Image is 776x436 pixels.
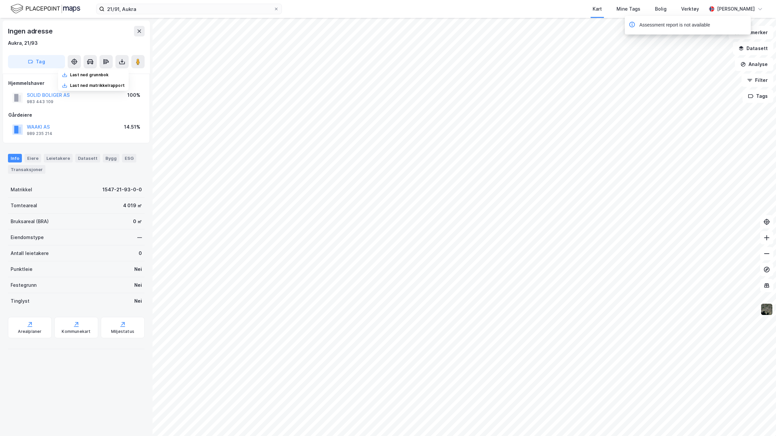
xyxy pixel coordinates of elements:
[11,218,49,225] div: Bruksareal (BRA)
[134,297,142,305] div: Nei
[11,297,30,305] div: Tinglyst
[62,329,91,334] div: Kommunekart
[44,154,73,162] div: Leietakere
[139,249,142,257] div: 0
[123,202,142,210] div: 4 019 ㎡
[743,90,773,103] button: Tags
[70,83,125,88] div: Last ned matrikkelrapport
[27,99,53,104] div: 983 443 109
[111,329,134,334] div: Miljøstatus
[760,303,773,316] img: 9k=
[11,281,36,289] div: Festegrunn
[11,265,32,273] div: Punktleie
[11,186,32,194] div: Matrikkel
[75,154,100,162] div: Datasett
[616,5,640,13] div: Mine Tags
[8,55,65,68] button: Tag
[104,4,274,14] input: Søk på adresse, matrikkel, gårdeiere, leietakere eller personer
[8,26,54,36] div: Ingen adresse
[18,329,41,334] div: Arealplaner
[133,218,142,225] div: 0 ㎡
[743,404,776,436] div: Kontrollprogram for chat
[8,79,144,87] div: Hjemmelshaver
[8,111,144,119] div: Gårdeiere
[11,233,44,241] div: Eiendomstype
[134,265,142,273] div: Nei
[733,42,773,55] button: Datasett
[743,404,776,436] iframe: Chat Widget
[124,123,140,131] div: 14.51%
[103,154,119,162] div: Bygg
[11,202,37,210] div: Tomteareal
[593,5,602,13] div: Kart
[122,154,136,162] div: ESG
[127,91,140,99] div: 100%
[655,5,667,13] div: Bolig
[70,72,108,78] div: Last ned grunnbok
[717,5,755,13] div: [PERSON_NAME]
[639,21,710,29] div: Assessment report is not available
[25,154,41,162] div: Eiere
[102,186,142,194] div: 1547-21-93-0-0
[8,165,45,174] div: Transaksjoner
[8,154,22,162] div: Info
[681,5,699,13] div: Verktøy
[11,3,80,15] img: logo.f888ab2527a4732fd821a326f86c7f29.svg
[11,249,49,257] div: Antall leietakere
[735,58,773,71] button: Analyse
[134,281,142,289] div: Nei
[27,131,52,136] div: 989 235 214
[137,233,142,241] div: —
[742,74,773,87] button: Filter
[8,39,38,47] div: Aukra, 21/93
